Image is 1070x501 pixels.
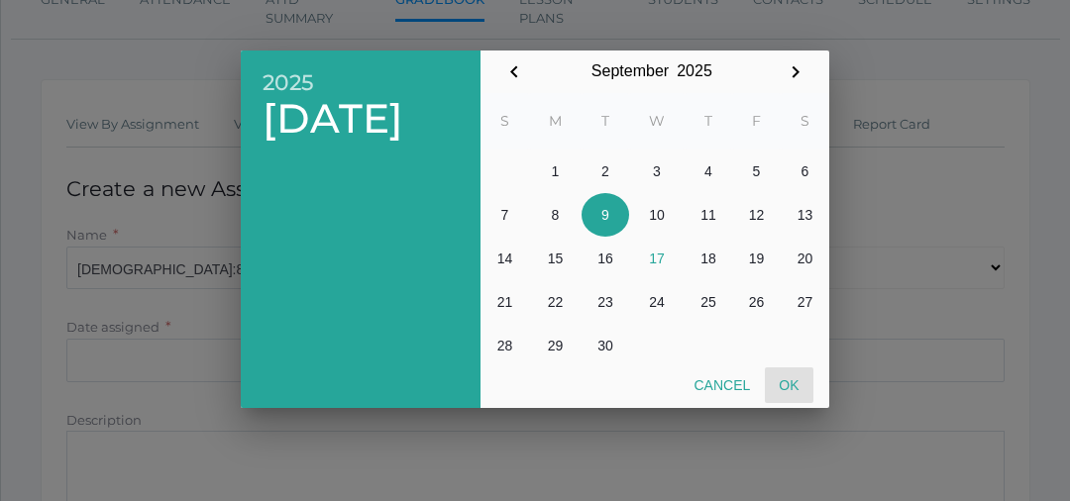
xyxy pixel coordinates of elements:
[629,193,685,237] button: 10
[781,237,829,280] button: 20
[481,193,529,237] button: 7
[732,193,781,237] button: 12
[529,280,582,324] button: 22
[529,324,582,367] button: 29
[680,367,765,403] button: Cancel
[263,95,459,142] span: [DATE]
[732,150,781,193] button: 5
[629,237,685,280] button: 17
[765,367,813,403] button: Ok
[781,150,829,193] button: 6
[582,193,629,237] button: 9
[601,112,609,130] abbr: Tuesday
[685,150,732,193] button: 4
[685,237,732,280] button: 18
[781,193,829,237] button: 13
[529,150,582,193] button: 1
[685,280,732,324] button: 25
[481,280,529,324] button: 21
[529,193,582,237] button: 8
[781,280,829,324] button: 27
[752,112,761,130] abbr: Friday
[549,112,562,130] abbr: Monday
[732,237,781,280] button: 19
[263,70,459,95] span: 2025
[500,112,509,130] abbr: Sunday
[704,112,712,130] abbr: Thursday
[732,280,781,324] button: 26
[582,324,629,367] button: 30
[801,112,809,130] abbr: Saturday
[649,112,665,130] abbr: Wednesday
[629,280,685,324] button: 24
[582,150,629,193] button: 2
[481,237,529,280] button: 14
[582,280,629,324] button: 23
[629,150,685,193] button: 3
[529,237,582,280] button: 15
[582,237,629,280] button: 16
[685,193,732,237] button: 11
[481,324,529,367] button: 28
